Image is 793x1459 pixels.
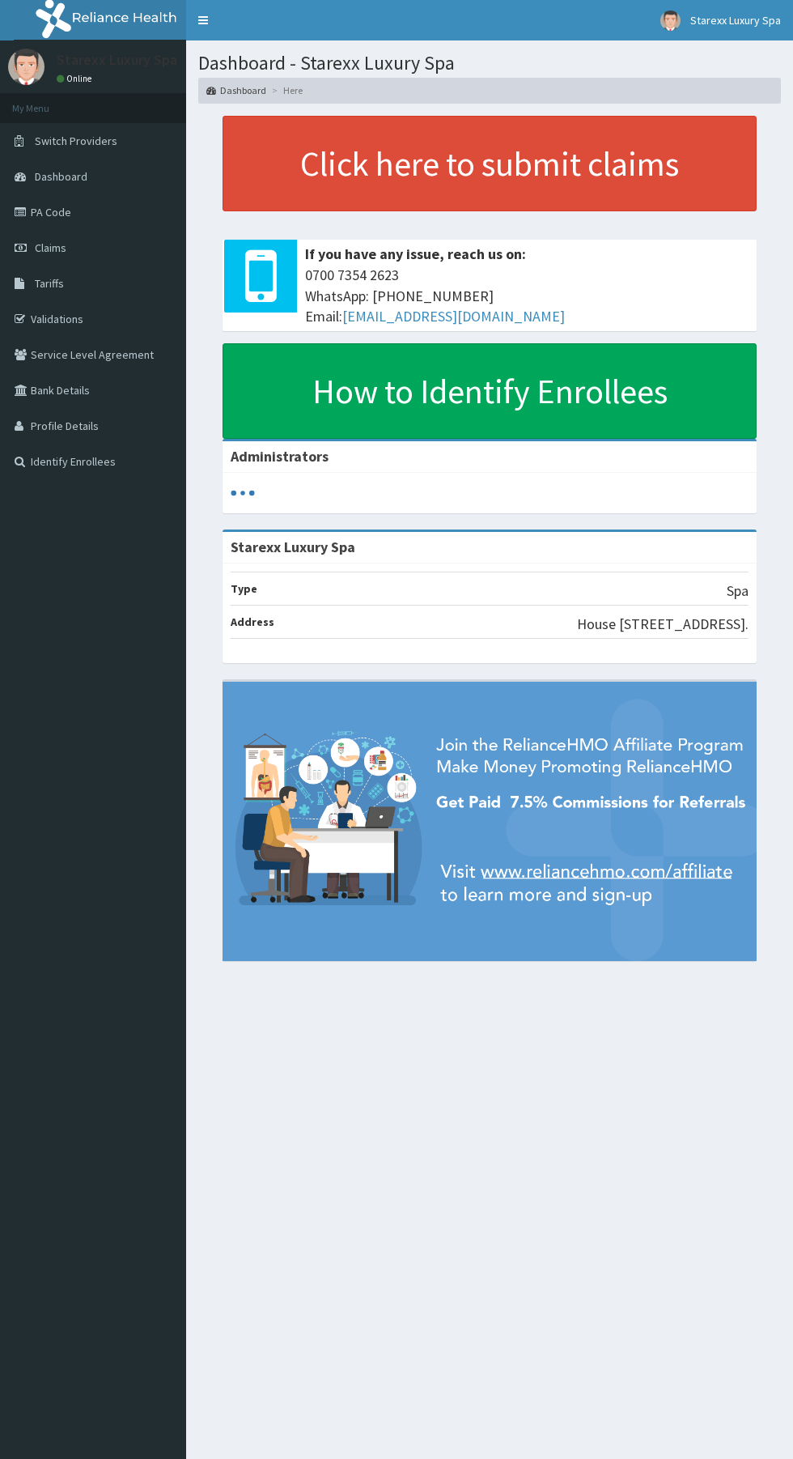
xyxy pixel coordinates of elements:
h1: Dashboard - Starexx Luxury Spa [198,53,781,74]
b: Administrators [231,447,329,466]
b: Type [231,581,257,596]
p: Starexx Luxury Spa [57,53,177,67]
img: User Image [8,49,45,85]
span: Switch Providers [35,134,117,148]
span: 0700 7354 2623 WhatsApp: [PHONE_NUMBER] Email: [305,265,748,327]
b: Address [231,615,274,629]
a: Online [57,73,95,84]
a: Dashboard [206,83,266,97]
span: Starexx Luxury Spa [690,13,781,28]
span: Dashboard [35,169,87,184]
img: provider-team-banner.png [223,682,757,961]
img: User Image [660,11,681,31]
svg: audio-loading [231,481,255,505]
a: [EMAIL_ADDRESS][DOMAIN_NAME] [342,307,565,325]
b: If you have any issue, reach us on: [305,245,526,263]
p: House [STREET_ADDRESS]. [577,614,748,635]
li: Here [268,83,303,97]
a: Click here to submit claims [223,116,757,211]
span: Tariffs [35,276,64,291]
strong: Starexx Luxury Spa [231,538,355,556]
span: Claims [35,240,66,255]
p: Spa [727,581,748,602]
a: How to Identify Enrollees [223,343,757,439]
